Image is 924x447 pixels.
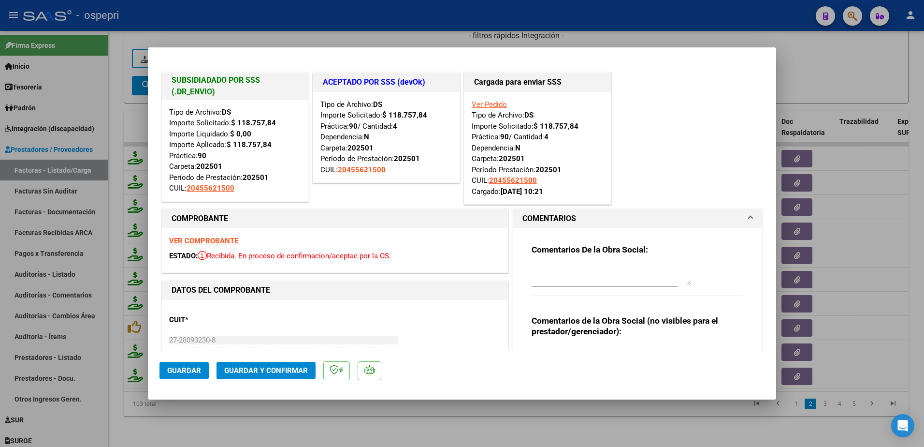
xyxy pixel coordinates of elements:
[522,213,576,224] h1: COMENTARIOS
[393,122,397,131] strong: 4
[169,237,238,245] a: VER COMPROBANTE
[532,245,648,254] strong: Comentarios De la Obra Social:
[169,314,269,326] p: CUIT
[373,100,382,109] strong: DS
[198,151,206,160] strong: 90
[243,173,269,182] strong: 202501
[231,119,276,127] strong: $ 118.757,84
[472,99,604,197] div: Tipo de Archivo: Importe Solicitado: Práctica: / Cantidad: Dependencia: Carpeta: Período Prestaci...
[489,176,537,185] span: 20455621500
[198,252,391,260] span: Recibida. En proceso de confirmacion/aceptac por la OS.
[474,76,601,88] h1: Cargada para enviar SSS
[169,107,301,194] div: Tipo de Archivo: Importe Solicitado: Importe Liquidado: Importe Aplicado: Práctica: Carpeta: Perí...
[172,214,228,223] strong: COMPROBANTE
[159,362,209,379] button: Guardar
[167,366,201,375] span: Guardar
[320,99,452,176] div: Tipo de Archivo: Importe Solicitado: Práctica: / Cantidad: Dependencia: Carpeta: Período de Prest...
[196,162,222,171] strong: 202501
[323,76,450,88] h1: ACEPTADO POR SSS (devOk)
[532,316,718,336] strong: Comentarios de la Obra Social (no visibles para el prestador/gerenciador):
[347,144,374,152] strong: 202501
[472,100,507,109] a: Ver Pedido
[534,122,578,131] strong: $ 118.757,84
[500,133,509,141] strong: 90
[501,187,543,196] strong: [DATE] 10:21
[338,165,386,174] span: 20455621500
[513,228,762,403] div: COMENTARIOS
[544,133,549,141] strong: 4
[382,111,427,119] strong: $ 118.757,84
[515,144,520,152] strong: N
[169,252,198,260] span: ESTADO:
[222,108,231,117] strong: DS
[364,133,369,141] strong: N
[227,140,272,149] strong: $ 118.757,84
[224,366,308,375] span: Guardar y Confirmar
[172,285,270,295] strong: DATOS DEL COMPROBANTE
[394,154,420,163] strong: 202501
[535,165,562,174] strong: 202501
[513,209,762,228] mat-expansion-panel-header: COMENTARIOS
[349,122,358,131] strong: 90
[524,111,534,119] strong: DS
[891,414,914,437] div: Open Intercom Messenger
[230,130,251,138] strong: $ 0,00
[172,74,299,98] h1: SUBSIDIADADO POR SSS (.DR_ENVIO)
[217,362,316,379] button: Guardar y Confirmar
[187,184,234,193] span: 20455621500
[499,154,525,163] strong: 202501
